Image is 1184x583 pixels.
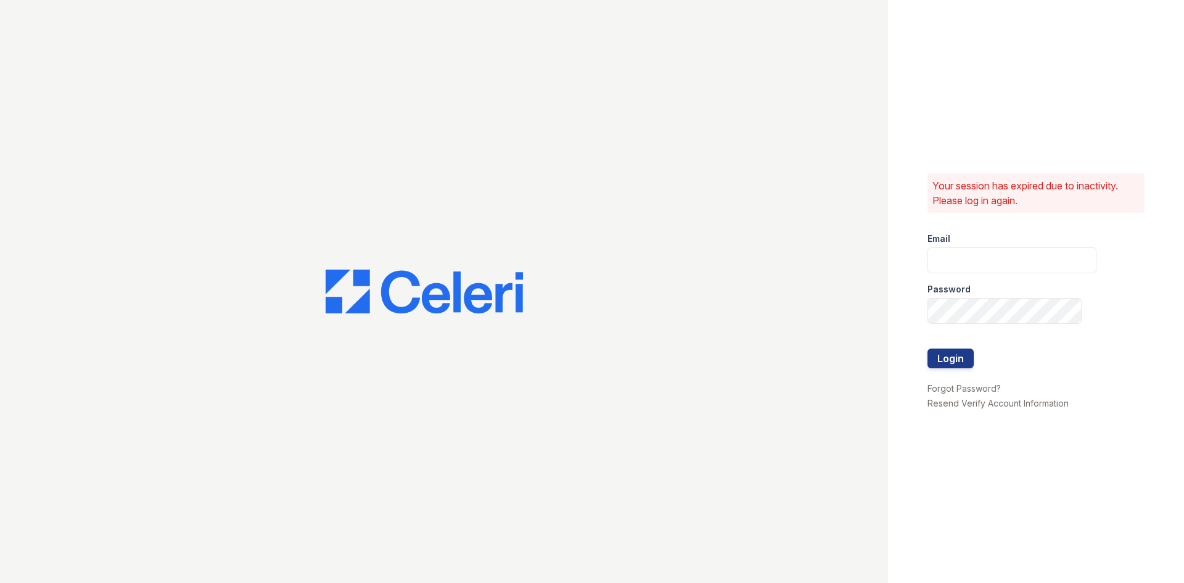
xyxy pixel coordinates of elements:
[927,398,1069,408] a: Resend Verify Account Information
[927,283,971,296] label: Password
[927,383,1001,394] a: Forgot Password?
[927,349,974,368] button: Login
[326,270,523,314] img: CE_Logo_Blue-a8612792a0a2168367f1c8372b55b34899dd931a85d93a1a3d3e32e68fde9ad4.png
[927,233,950,245] label: Email
[932,178,1140,208] p: Your session has expired due to inactivity. Please log in again.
